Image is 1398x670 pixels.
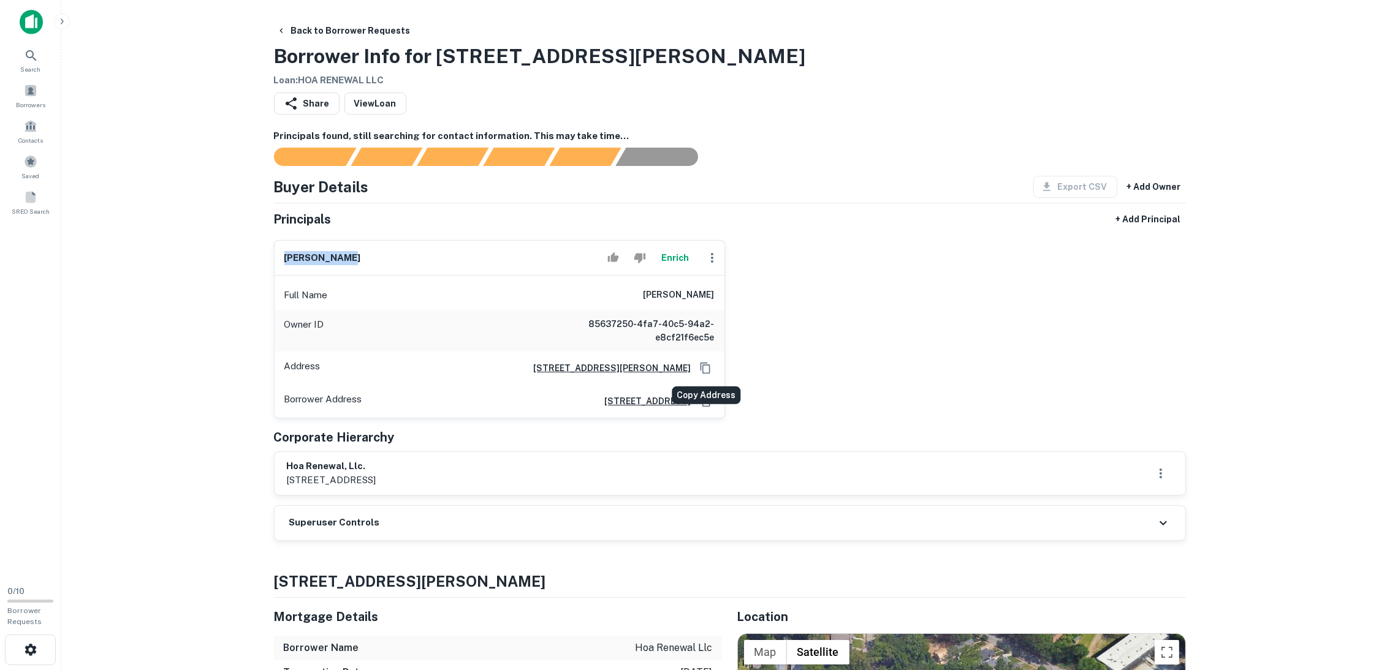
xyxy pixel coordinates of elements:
iframe: Chat Widget [1337,572,1398,631]
div: Principals found, AI now looking for contact information... [483,148,555,166]
h6: Principals found, still searching for contact information. This may take time... [274,129,1186,143]
span: Borrower Requests [7,606,42,626]
a: [STREET_ADDRESS] [595,394,691,408]
h5: Location [737,608,1186,626]
h5: Corporate Hierarchy [274,428,395,446]
button: Copy Address [696,359,715,377]
div: Documents found, AI parsing details... [417,148,488,166]
div: Principals found, still searching for contact information. This may take time... [549,148,621,166]
h6: Borrower Name [284,641,359,655]
h6: Loan : HOA RENEWAL LLC [274,73,806,88]
span: Search [21,64,41,74]
a: Contacts [4,115,58,148]
button: + Add Principal [1111,208,1186,230]
button: Show satellite imagery [787,640,849,664]
button: Back to Borrower Requests [272,20,416,42]
span: 0 / 10 [7,587,25,596]
button: Show street map [744,640,787,664]
p: Borrower Address [284,392,362,410]
div: Sending borrower request to AI... [259,148,351,166]
h3: Borrower Info for [STREET_ADDRESS][PERSON_NAME] [274,42,806,71]
span: Borrowers [16,100,45,110]
a: ViewLoan [344,92,406,115]
h6: [PERSON_NAME] [644,288,715,303]
a: Search [4,43,58,77]
h4: [STREET_ADDRESS][PERSON_NAME] [274,570,1186,592]
span: Contacts [18,135,43,145]
a: SREO Search [4,186,58,219]
span: SREO Search [12,206,50,216]
button: Enrich [656,246,695,270]
div: Copy Address [672,386,740,404]
button: Share [274,92,340,115]
span: Saved [22,171,40,181]
a: Saved [4,150,58,183]
div: AI fulfillment process complete. [616,148,713,166]
a: Borrowers [4,79,58,112]
h6: 85637250-4fa7-40c5-94a2-e8cf21f6ec5e [568,317,715,344]
h6: hoa renewal, llc. [287,459,376,473]
img: capitalize-icon.png [20,10,43,34]
h5: Mortgage Details [274,608,723,626]
div: Your request is received and processing... [351,148,422,166]
h6: [PERSON_NAME] [284,251,361,265]
button: Toggle fullscreen view [1155,640,1179,664]
h5: Principals [274,210,332,228]
p: hoa renewal llc [636,641,713,655]
a: [STREET_ADDRESS][PERSON_NAME] [524,361,691,375]
h4: Buyer Details [274,176,369,198]
button: Reject [629,246,650,270]
h6: Superuser Controls [289,516,380,530]
p: [STREET_ADDRESS] [287,473,376,487]
button: + Add Owner [1122,176,1186,198]
button: Accept [602,246,624,270]
p: Owner ID [284,317,324,344]
p: Address [284,359,321,377]
p: Full Name [284,288,328,303]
